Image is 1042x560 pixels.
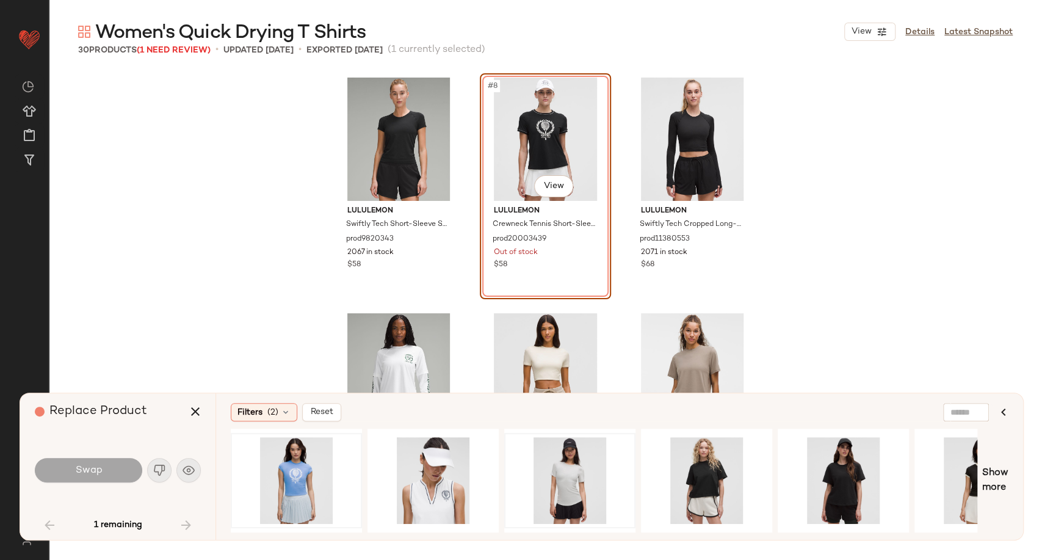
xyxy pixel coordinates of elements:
[851,27,872,37] span: View
[302,403,341,421] button: Reset
[17,27,42,51] img: heart_red.DM2ytmEG.svg
[49,405,147,418] span: Replace Product
[543,181,563,191] span: View
[372,437,494,524] img: LW1FRUS_069502_1
[235,437,358,524] img: LW3IQ2S_029404_1
[78,46,89,55] span: 30
[223,44,294,57] p: updated [DATE]
[944,26,1013,38] a: Latest Snapshot
[493,219,596,230] span: Crewneck Tennis Short-Sleeve Shirt Tennis Club
[982,466,1008,495] span: Show more
[641,260,654,271] span: $68
[267,406,278,419] span: (2)
[631,313,754,437] img: LW3HQUS_070108_1
[347,260,361,271] span: $58
[346,219,449,230] span: Swiftly Tech Short-Sleeve Shirt 2.0 Waist Length
[645,437,768,524] img: LW3JEOS_0001_1
[78,26,90,38] img: svg%3e
[640,234,690,245] span: prod11380553
[137,46,211,55] span: (1 Need Review)
[641,247,687,258] span: 2071 in stock
[631,78,754,201] img: LW3ITMS_4780_1
[94,520,142,531] span: 1 remaining
[78,44,211,57] div: Products
[15,536,38,545] img: svg%3e
[298,43,302,57] span: •
[493,234,546,245] span: prod20003439
[484,313,607,437] img: LW3HPQS_033454_1
[338,313,460,437] img: LW3HT9S_067555_1
[346,234,394,245] span: prod9820343
[484,78,607,201] img: LW3JR4S_071710_1
[640,219,743,230] span: Swiftly Tech Cropped Long-Sleeve Shirt 2.0
[905,26,935,38] a: Details
[22,81,34,93] img: svg%3e
[844,23,895,41] button: View
[388,43,485,57] span: (1 currently selected)
[534,175,573,197] button: View
[347,206,450,217] span: lululemon
[487,80,500,92] span: #8
[641,206,744,217] span: lululemon
[237,406,262,419] span: Filters
[338,78,460,201] img: LW3HT1S_4780_1
[347,247,394,258] span: 2067 in stock
[215,43,219,57] span: •
[919,437,1041,524] img: LW3JPLS_036522_1
[95,21,366,45] span: Women's Quick Drying T Shirts
[508,437,631,524] img: LW3HG7S_032493_1
[782,437,905,524] img: LW3IIBS_0001_1
[310,407,333,417] span: Reset
[306,44,383,57] p: Exported [DATE]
